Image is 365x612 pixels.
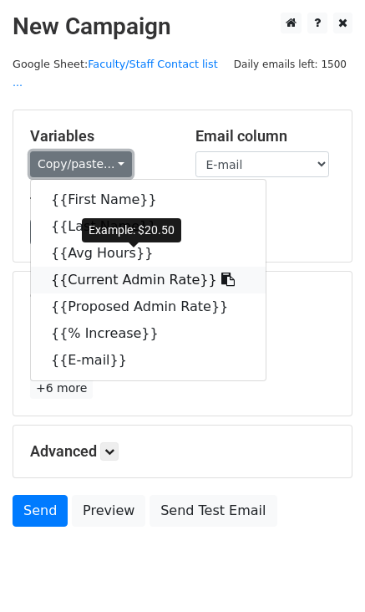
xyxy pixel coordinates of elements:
[228,58,352,70] a: Daily emails left: 1500
[31,186,266,213] a: {{First Name}}
[30,442,335,461] h5: Advanced
[31,213,266,240] a: {{Last Name}}
[82,218,181,242] div: Example: $20.50
[72,495,145,527] a: Preview
[281,532,365,612] iframe: Chat Widget
[30,378,93,399] a: +6 more
[30,151,132,177] a: Copy/paste...
[31,320,266,347] a: {{% Increase}}
[13,13,352,41] h2: New Campaign
[31,240,266,267] a: {{Avg Hours}}
[13,58,218,89] a: Faculty/Staff Contact list ...
[13,495,68,527] a: Send
[31,267,266,293] a: {{Current Admin Rate}}
[31,347,266,374] a: {{E-mail}}
[30,127,170,145] h5: Variables
[228,55,352,74] span: Daily emails left: 1500
[150,495,276,527] a: Send Test Email
[13,58,218,89] small: Google Sheet:
[195,127,336,145] h5: Email column
[31,293,266,320] a: {{Proposed Admin Rate}}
